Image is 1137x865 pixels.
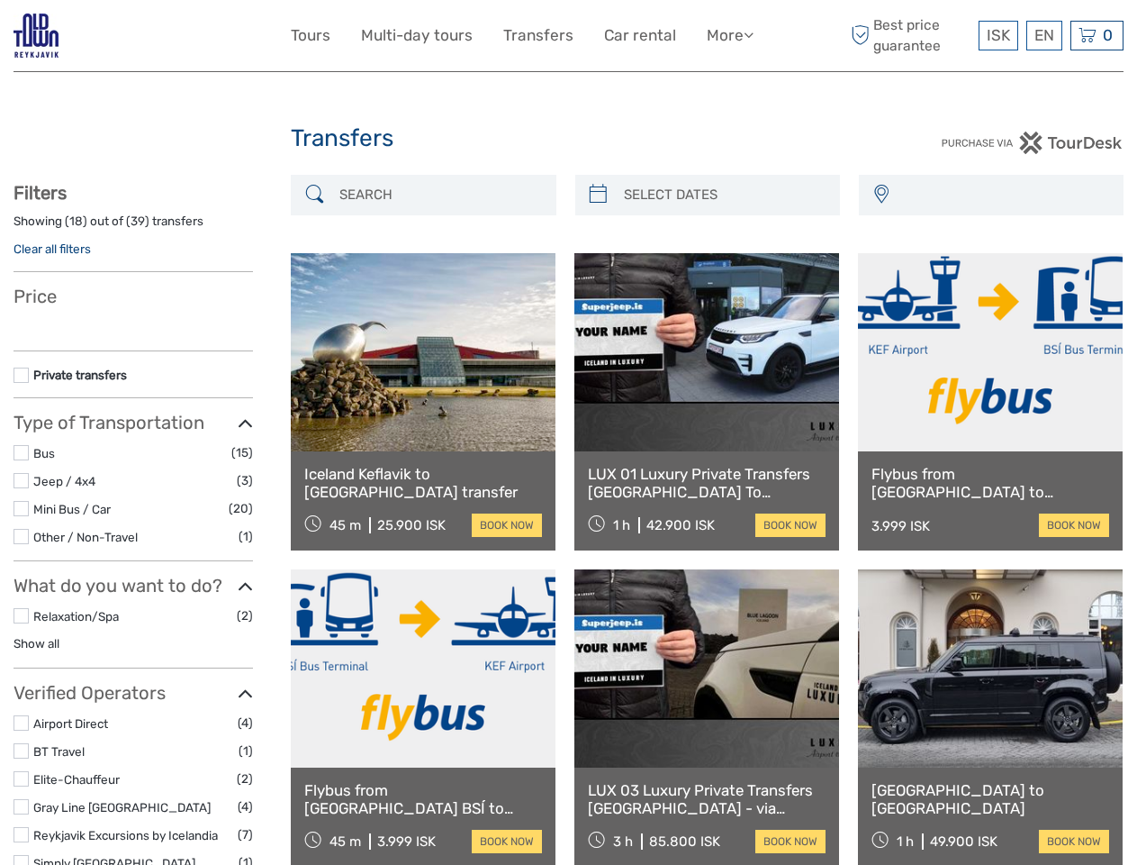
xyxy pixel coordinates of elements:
[291,124,846,153] h1: Transfers
[237,605,253,626] span: (2)
[329,517,361,533] span: 45 m
[14,286,253,307] h3: Price
[14,636,59,651] a: Show all
[33,800,211,815] a: Gray Line [GEOGRAPHIC_DATA]
[588,465,826,502] a: LUX 01 Luxury Private Transfers [GEOGRAPHIC_DATA] To [GEOGRAPHIC_DATA]
[588,781,826,818] a: LUX 03 Luxury Private Transfers [GEOGRAPHIC_DATA] - via [GEOGRAPHIC_DATA] or via [GEOGRAPHIC_DATA...
[231,442,253,463] span: (15)
[871,781,1109,818] a: [GEOGRAPHIC_DATA] to [GEOGRAPHIC_DATA]
[238,824,253,845] span: (7)
[33,609,119,624] a: Relaxation/Spa
[33,502,111,516] a: Mini Bus / Car
[987,26,1010,44] span: ISK
[871,465,1109,502] a: Flybus from [GEOGRAPHIC_DATA] to [GEOGRAPHIC_DATA] BSÍ
[332,179,546,211] input: SEARCH
[707,23,753,49] a: More
[238,713,253,733] span: (4)
[930,833,997,850] div: 49.900 ISK
[14,412,253,433] h3: Type of Transportation
[33,368,127,382] a: Private transfers
[237,769,253,789] span: (2)
[377,517,446,533] div: 25.900 ISK
[604,23,676,49] a: Car rental
[14,682,253,704] h3: Verified Operators
[33,828,218,842] a: Reykjavik Excursions by Icelandia
[472,830,542,853] a: book now
[237,470,253,491] span: (3)
[14,14,59,58] img: 3594-675a8020-bb5e-44e2-ad73-0542bc91ef0d_logo_small.jpg
[33,474,95,488] a: Jeep / 4x4
[617,179,831,211] input: SELECT DATES
[1039,514,1109,537] a: book now
[239,526,253,547] span: (1)
[304,465,542,502] a: Iceland Keflavik to [GEOGRAPHIC_DATA] transfer
[897,833,914,850] span: 1 h
[238,797,253,817] span: (4)
[472,514,542,537] a: book now
[33,530,138,544] a: Other / Non-Travel
[941,132,1123,154] img: PurchaseViaTourDesk.png
[1026,21,1062,50] div: EN
[33,772,120,787] a: Elite-Chauffeur
[755,830,826,853] a: book now
[131,213,145,230] label: 39
[503,23,573,49] a: Transfers
[229,498,253,519] span: (20)
[239,741,253,761] span: (1)
[14,575,253,596] h3: What do you want to do?
[377,833,436,850] div: 3.999 ISK
[14,182,67,204] strong: Filters
[361,23,473,49] a: Multi-day tours
[14,213,253,241] div: Showing ( ) out of ( ) transfers
[613,517,630,533] span: 1 h
[649,833,720,850] div: 85.800 ISK
[14,241,91,256] a: Clear all filters
[33,446,55,460] a: Bus
[304,781,542,818] a: Flybus from [GEOGRAPHIC_DATA] BSÍ to [GEOGRAPHIC_DATA]
[846,15,974,55] span: Best price guarantee
[291,23,330,49] a: Tours
[329,833,361,850] span: 45 m
[613,833,633,850] span: 3 h
[755,514,826,537] a: book now
[33,716,108,731] a: Airport Direct
[646,517,715,533] div: 42.900 ISK
[1039,830,1109,853] a: book now
[33,744,85,759] a: BT Travel
[1100,26,1115,44] span: 0
[871,518,930,534] div: 3.999 ISK
[69,213,83,230] label: 18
